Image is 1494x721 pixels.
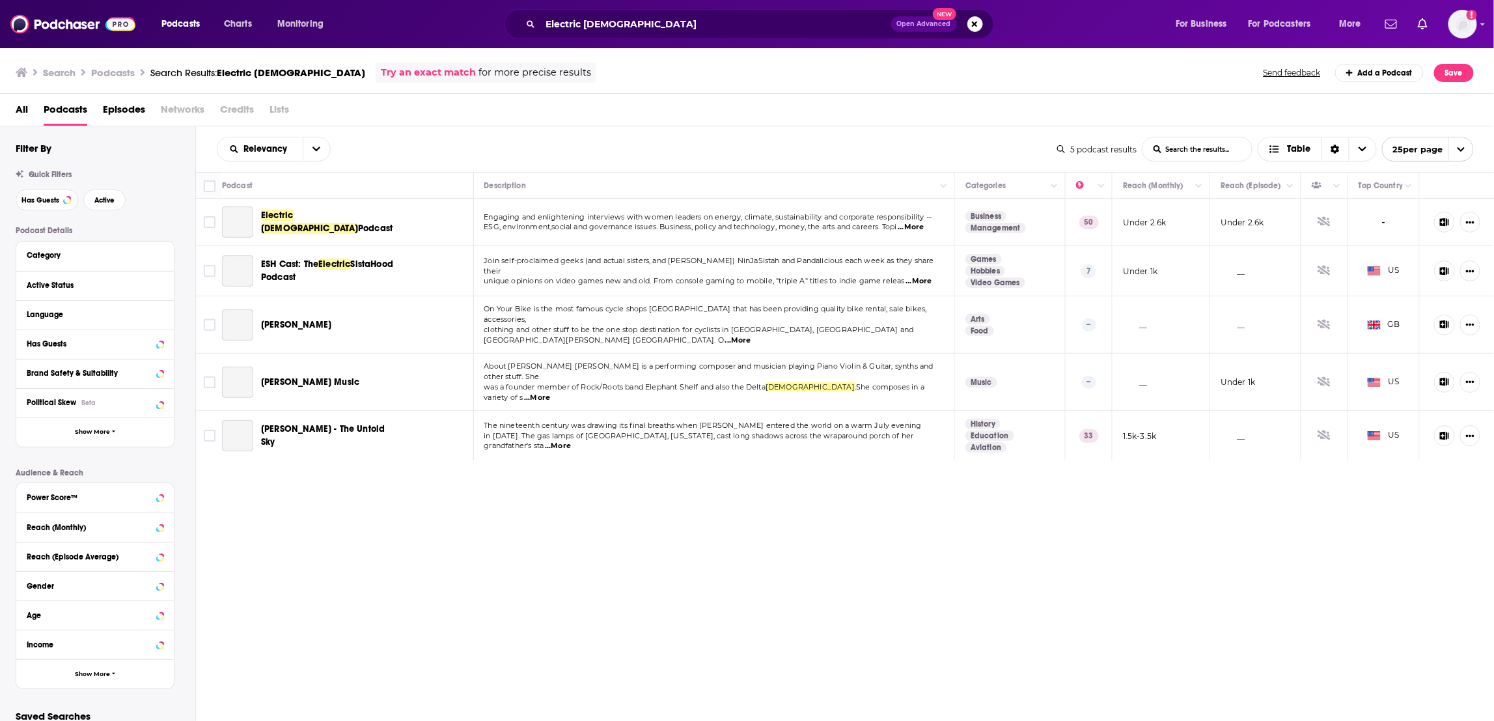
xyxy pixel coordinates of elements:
[150,66,365,79] a: Search Results:Electric [DEMOGRAPHIC_DATA]
[261,376,359,389] a: [PERSON_NAME] Music
[161,99,204,126] span: Networks
[1221,217,1264,228] p: Under 2.6k
[1312,178,1330,193] div: Has Guests
[725,335,751,346] span: ...More
[1282,178,1298,194] button: Column Actions
[29,170,72,179] span: Quick Filters
[222,367,253,398] a: Diana Stones Music
[965,211,1006,221] a: Business
[1368,376,1400,389] span: US
[1079,216,1099,229] p: 50
[1288,145,1311,154] span: Table
[27,640,152,649] div: Income
[965,254,1002,264] a: Games
[1401,178,1417,194] button: Column Actions
[16,190,78,210] button: Has Guests
[478,65,591,80] span: for more precise results
[1460,315,1480,335] button: Show More Button
[261,319,331,330] span: [PERSON_NAME]
[261,209,419,235] a: Electric [DEMOGRAPHIC_DATA]Podcast
[27,611,152,620] div: Age
[484,222,897,231] span: ESG, environment,social and governance issues. Business, policy and technology, money, the arts a...
[1123,266,1157,277] p: Under 1k
[524,393,550,403] span: ...More
[204,319,215,331] span: Toggle select row
[27,339,152,348] div: Has Guests
[484,212,932,221] span: Engaging and enlightening interviews with women leaders on energy, climate, sustainability and co...
[161,15,200,33] span: Podcasts
[1413,13,1433,35] a: Show notifications dropdown
[44,99,87,126] a: Podcasts
[94,197,115,204] span: Active
[1460,425,1480,446] button: Show More Button
[16,659,174,688] button: Show More
[16,142,51,154] h2: Filter By
[217,66,365,79] span: Electric [DEMOGRAPHIC_DATA]
[27,523,152,532] div: Reach (Monthly)
[1380,13,1402,35] a: Show notifications dropdown
[484,276,905,285] span: unique opinions on video games new and old. From console gaming to mobile, "triple A" titles to i...
[1249,15,1311,33] span: For Podcasters
[1081,264,1096,277] p: 7
[1221,431,1245,442] p: __
[1368,264,1400,277] span: US
[1123,376,1148,388] p: __
[965,377,997,388] a: Music
[1448,10,1477,38] button: Show profile menu
[965,431,1014,441] a: Education
[261,318,331,332] a: [PERSON_NAME]
[1057,145,1137,154] div: 5 podcast results
[906,276,932,287] span: ...More
[1335,64,1424,82] a: Add a Podcast
[1094,178,1109,194] button: Column Actions
[318,259,350,270] span: Electric
[16,417,174,447] button: Show More
[27,369,152,378] div: Brand Safety & Suitability
[1460,372,1480,393] button: Show More Button
[27,394,163,410] button: Political SkewBeta
[1123,431,1157,442] p: 1.5k-3.5k
[83,190,126,210] button: Active
[27,310,155,319] div: Language
[1176,15,1227,33] span: For Business
[1368,318,1400,332] span: GB
[27,251,155,260] div: Category
[545,441,571,451] span: ...More
[484,325,914,345] span: clothing and other stuff to be the one stop destination for cyclists in [GEOGRAPHIC_DATA], [GEOGR...
[261,259,318,270] span: ESH Cast: The
[933,8,956,20] span: New
[1191,178,1207,194] button: Column Actions
[75,429,110,436] span: Show More
[965,442,1006,453] a: Aviation
[1460,261,1480,281] button: Show More Button
[222,255,253,287] a: ESH Cast: The ElectricSistaHood Podcast
[27,636,163,652] button: Income
[936,178,952,194] button: Column Actions
[91,66,135,79] h3: Podcasts
[1240,14,1330,35] button: open menu
[261,423,385,447] span: [PERSON_NAME] - The Untold Sky
[517,9,1006,39] div: Search podcasts, credits, & more...
[1082,318,1096,332] p: --
[1047,178,1062,194] button: Column Actions
[21,197,59,204] span: Has Guests
[897,21,951,27] span: Open Advanced
[1221,178,1281,193] div: Reach (Episode)
[27,582,152,591] div: Gender
[27,552,152,561] div: Reach (Episode Average)
[381,65,476,80] a: Try an exact match
[222,206,253,238] a: Electric Ladies Podcast
[1382,137,1474,162] button: open menu
[10,12,135,36] img: Podchaser - Follow, Share and Rate Podcasts
[484,361,934,381] span: About [PERSON_NAME] [PERSON_NAME] is a performing composer and musician playing Piano Violin & Gu...
[16,99,28,126] a: All
[204,376,215,388] span: Toggle select row
[27,493,152,502] div: Power Score™
[1321,137,1349,161] div: Sort Direction
[1329,178,1345,194] button: Column Actions
[217,137,331,162] h2: Choose List sort
[270,99,289,126] span: Lists
[484,382,766,391] span: was a founder member of Rock/Roots band Elephant Shelf and also the Delta
[16,226,174,235] p: Podcast Details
